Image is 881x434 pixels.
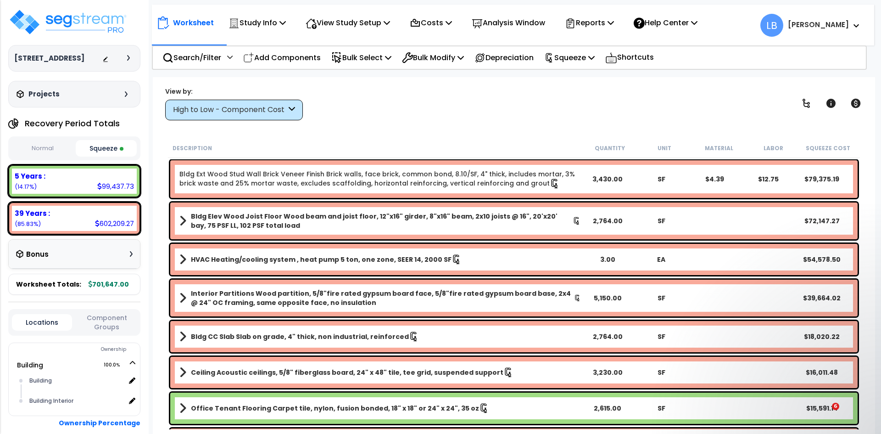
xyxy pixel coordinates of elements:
b: 5 Years : [15,171,45,181]
b: Ownership Percentage [59,418,140,428]
b: Ceiling Acoustic ceilings, 5/8" fiberglass board, 24" x 48" tile, tee grid, suspended support [191,368,503,377]
b: Office Tenant Flooring Carpet tile, nylon, fusion bonded, 18" x 18" or 24" x 24", 35 oz [191,404,479,413]
div: SF [635,216,688,225]
div: View by: [165,87,303,96]
iframe: Intercom notifications message [665,345,849,409]
div: $12.75 [742,175,795,184]
div: SF [635,332,688,341]
p: Help Center [634,17,697,29]
p: View Study Setup [306,17,390,29]
p: Squeeze [544,51,595,64]
small: 85.82795479778294% [15,220,41,228]
div: 99,437.73 [97,181,134,191]
div: 2,764.00 [581,216,635,225]
a: Assembly Title [179,330,581,343]
h3: Bonus [26,251,49,259]
p: Worksheet [173,17,214,29]
a: Assembly Title [179,289,581,307]
div: $79,375.19 [795,175,849,184]
a: Assembly Title [179,366,581,379]
p: Search/Filter [162,51,221,64]
div: 2,764.00 [581,332,635,341]
p: Bulk Select [331,51,391,64]
div: Ownership [27,344,140,355]
a: Assembly Title [179,212,581,230]
b: HVAC Heating/cooling system , heat pump 5 ton, one zone, SEER 14, 2000 SF [191,255,452,264]
a: Assembly Title [179,253,581,266]
div: 3,430.00 [581,175,635,184]
div: Building Interior [27,395,125,406]
b: 701,647.00 [89,280,129,289]
p: Shortcuts [605,51,654,64]
p: Reports [565,17,614,29]
b: 39 Years : [15,209,50,218]
div: SF [635,368,688,377]
div: Shortcuts [600,46,659,69]
h4: Recovery Period Totals [25,119,120,128]
div: SF [635,175,688,184]
div: $39,664.02 [795,293,849,303]
small: Material [705,145,733,152]
div: 2,615.00 [581,404,635,413]
div: $18,020.22 [795,332,849,341]
p: Add Components [243,51,321,64]
iframe: Intercom live chat [813,403,835,425]
div: EA [635,255,688,264]
p: Costs [410,17,452,29]
p: Bulk Modify [402,51,464,64]
img: logo_pro_r.png [8,8,128,36]
div: Add Components [238,47,326,68]
div: 3,230.00 [581,368,635,377]
span: 100.0% [104,360,128,371]
b: [PERSON_NAME] [788,20,849,29]
small: 14.172045202217069% [15,183,37,191]
button: Normal [12,141,73,157]
div: SF [635,404,688,413]
div: 3.00 [581,255,635,264]
button: Component Groups [77,313,137,332]
h3: Projects [28,90,60,99]
button: Squeeze [76,140,137,157]
a: Building 100.0% [17,361,43,370]
a: Individual Item [179,169,581,189]
div: $54,578.50 [795,255,849,264]
p: Depreciation [474,51,534,64]
span: LB [760,14,783,37]
small: Quantity [595,145,625,152]
h3: [STREET_ADDRESS] [14,54,84,63]
p: Analysis Window [472,17,545,29]
small: Squeeze Cost [806,145,850,152]
div: Depreciation [469,47,539,68]
span: Worksheet Totals: [16,280,81,289]
b: Interior Partitions Wood partition, 5/8"fire rated gypsum board face, 5/8"fire rated gypsum board... [191,289,574,307]
div: Building [27,375,125,386]
div: High to Low - Component Cost [173,105,286,115]
a: Assembly Title [179,402,581,415]
div: $72,147.27 [795,216,849,225]
div: $15,591.14 [795,404,849,413]
div: 5,150.00 [581,293,635,303]
b: Bldg CC Slab Slab on grade, 4" thick, non industrial, reinforced [191,332,409,341]
span: 6 [832,403,839,410]
div: SF [635,293,688,303]
button: Locations [12,314,72,331]
div: 602,209.27 [95,219,134,228]
small: Description [173,145,212,152]
small: Labor [764,145,783,152]
small: Unit [658,145,671,152]
p: Study Info [229,17,286,29]
div: $4.39 [688,175,742,184]
b: Bldg Elev Wood Joist Floor Wood beam and joist floor, 12"x16" girder, 8"x16" beam, 2x10 joists @ ... [191,212,573,230]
